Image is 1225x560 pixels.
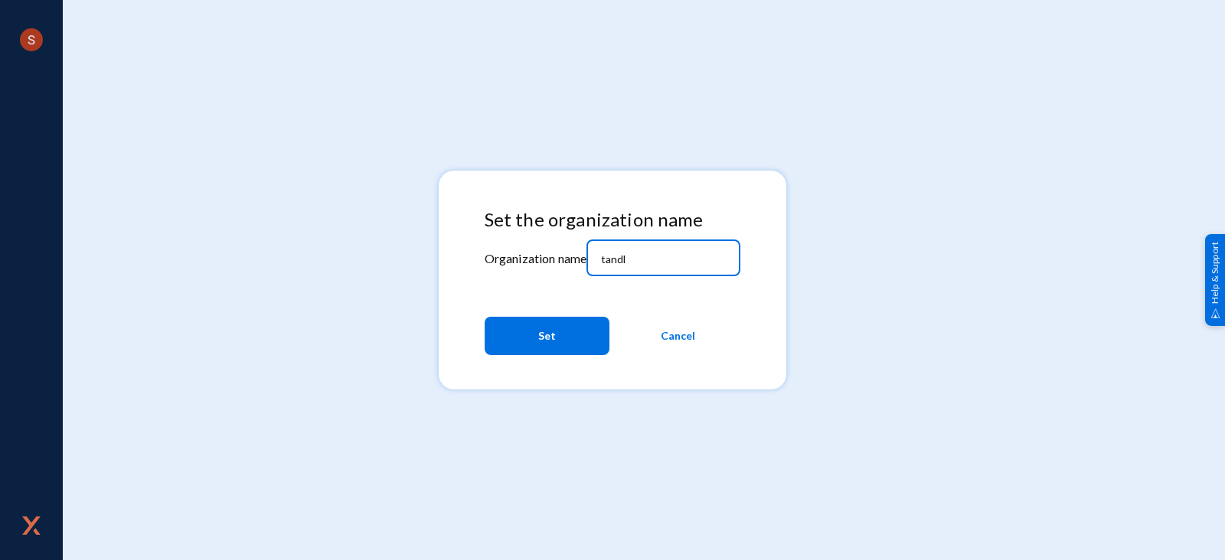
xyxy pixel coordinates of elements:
[661,322,695,350] span: Cancel
[485,209,741,231] h4: Set the organization name
[601,252,733,266] input: Organization name
[616,317,740,355] button: Cancel
[485,317,609,355] button: Set
[538,322,556,350] span: Set
[485,251,587,265] mat-label: Organization name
